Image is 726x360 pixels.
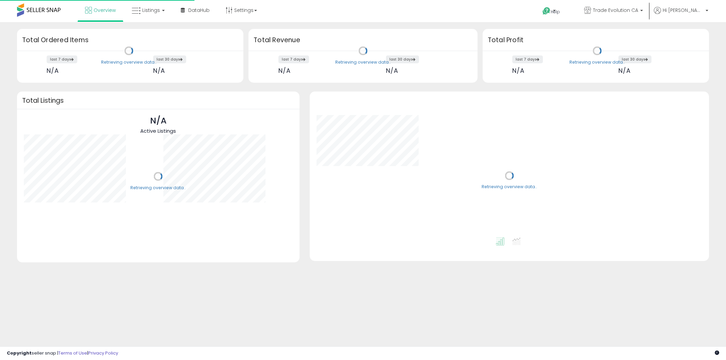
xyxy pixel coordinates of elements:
[130,185,186,191] div: Retrieving overview data..
[537,2,573,22] a: Help
[188,7,210,14] span: DataHub
[654,7,708,22] a: Hi [PERSON_NAME]
[569,59,625,65] div: Retrieving overview data..
[663,7,704,14] span: Hi [PERSON_NAME]
[94,7,116,14] span: Overview
[593,7,638,14] span: Trade Evolution CA
[142,7,160,14] span: Listings
[101,59,157,65] div: Retrieving overview data..
[551,9,560,15] span: Help
[335,59,391,65] div: Retrieving overview data..
[482,184,537,190] div: Retrieving overview data..
[542,7,551,15] i: Get Help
